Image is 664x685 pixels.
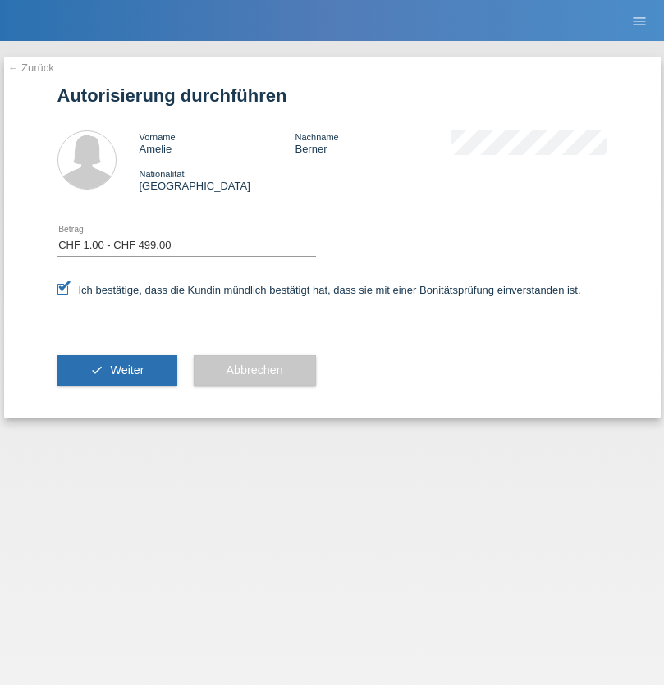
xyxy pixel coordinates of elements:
[8,62,54,74] a: ← Zurück
[57,85,607,106] h1: Autorisierung durchführen
[140,132,176,142] span: Vorname
[140,130,295,155] div: Amelie
[140,167,295,192] div: [GEOGRAPHIC_DATA]
[57,355,177,386] button: check Weiter
[227,363,283,377] span: Abbrechen
[110,363,144,377] span: Weiter
[623,16,656,25] a: menu
[57,284,581,296] label: Ich bestätige, dass die Kundin mündlich bestätigt hat, dass sie mit einer Bonitätsprüfung einvers...
[140,169,185,179] span: Nationalität
[295,130,451,155] div: Berner
[295,132,338,142] span: Nachname
[194,355,316,386] button: Abbrechen
[90,363,103,377] i: check
[631,13,648,30] i: menu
